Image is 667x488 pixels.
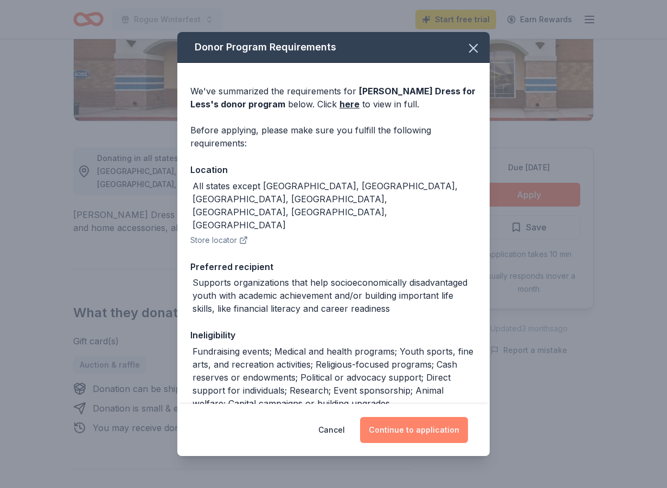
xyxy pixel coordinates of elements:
span: Inbox Panel [44,432,81,445]
button: Clip a screenshot [32,121,198,138]
button: Cancel [318,417,345,443]
span: Clear all and close [131,153,190,166]
button: Clip a block [32,104,198,121]
div: Destination [27,418,196,429]
span: Clip a screenshot [49,125,99,134]
div: Before applying, please make sure you fulfill the following requirements: [190,124,477,150]
div: Supports organizations that help socioeconomically disadvantaged youth with academic achievement ... [193,276,477,315]
span: Clip a bookmark [49,73,98,82]
div: We've summarized the requirements for below. Click to view in full. [190,85,477,111]
div: Fundraising events; Medical and health programs; Youth sports, fine arts, and recreation activiti... [193,345,477,410]
span: Clip a block [49,108,85,117]
button: Clip a bookmark [32,69,198,86]
button: Clip a selection (Select text first) [32,86,198,104]
div: Location [190,163,477,177]
a: here [339,98,360,111]
button: Continue to application [360,417,468,443]
div: Donor Program Requirements [177,32,490,63]
div: All states except [GEOGRAPHIC_DATA], [GEOGRAPHIC_DATA], [GEOGRAPHIC_DATA], [GEOGRAPHIC_DATA], [GE... [193,179,477,232]
button: Store locator [190,234,248,247]
span: Clip a selection (Select text first) [49,91,145,99]
div: Ineligibility [190,328,477,342]
input: Untitled [28,47,202,69]
div: Preferred recipient [190,260,477,274]
span: xTiles [52,15,71,23]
